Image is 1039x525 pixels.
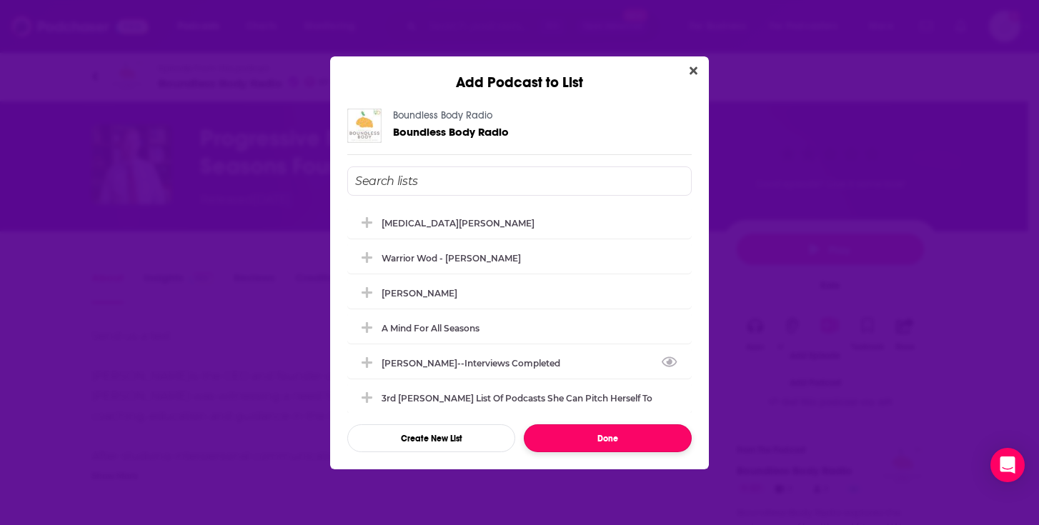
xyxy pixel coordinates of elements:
div: 3rd Chenell list of podcasts she can pitch herself to [347,382,692,414]
span: Boundless Body Radio [393,125,509,139]
div: Alli Rizacos [347,207,692,239]
div: Add Podcast To List [347,166,692,452]
div: Warrior Wod - [PERSON_NAME] [382,253,521,264]
div: 3rd [PERSON_NAME] list of podcasts she can pitch herself to [382,393,652,404]
div: [MEDICAL_DATA][PERSON_NAME] [382,218,535,229]
input: Search lists [347,166,692,196]
button: Create New List [347,424,515,452]
button: Close [684,62,703,80]
div: Add Podcast to List [330,56,709,91]
div: Open Intercom Messenger [990,448,1025,482]
a: Boundless Body Radio [393,126,509,138]
a: Boundless Body Radio [393,109,492,121]
div: Dr. Lani M. Jones [347,277,692,309]
button: View Link [560,366,569,367]
button: Done [524,424,692,452]
div: Eric Collett--Interviews Completed [347,347,692,379]
div: Warrior Wod - Phil Palmer [347,242,692,274]
img: Boundless Body Radio [347,109,382,143]
div: A Mind For All Seasons [347,312,692,344]
div: A Mind For All Seasons [382,323,479,334]
div: [PERSON_NAME]--Interviews Completed [382,358,569,369]
div: [PERSON_NAME] [382,288,457,299]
